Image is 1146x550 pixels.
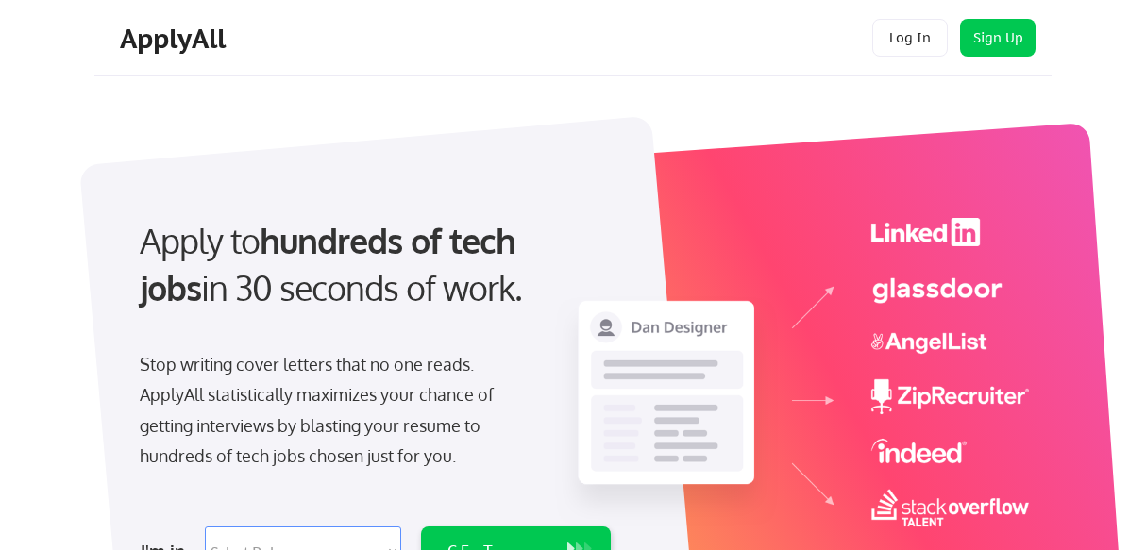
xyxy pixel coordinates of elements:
div: Apply to in 30 seconds of work. [140,217,603,312]
button: Sign Up [960,19,1036,57]
button: Log In [872,19,948,57]
div: Stop writing cover letters that no one reads. ApplyAll statistically maximizes your chance of get... [140,349,528,472]
div: ApplyAll [120,23,231,55]
strong: hundreds of tech jobs [140,219,524,308]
